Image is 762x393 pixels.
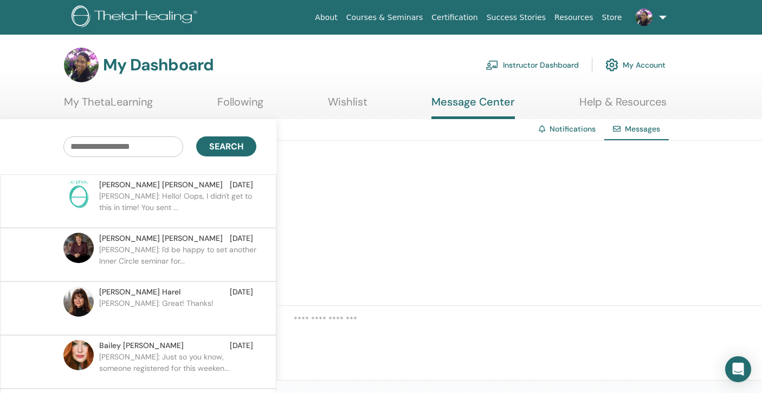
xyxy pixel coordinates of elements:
span: [DATE] [230,286,253,298]
img: default.jpg [63,233,94,263]
a: Certification [427,8,482,28]
h3: My Dashboard [103,55,214,75]
img: chalkboard-teacher.svg [486,60,499,70]
button: Search [196,136,256,156]
a: Courses & Seminars [342,8,428,28]
span: Messages [625,124,660,134]
span: [DATE] [230,233,253,244]
p: [PERSON_NAME]: Just so you know, someone registered for this weeken... [99,351,256,384]
a: Instructor Dashboard [486,53,579,77]
img: default.jpg [63,286,94,317]
a: Following [217,95,263,116]
p: [PERSON_NAME]: Hello! Oops, I didn't get to this in time! You sent ... [99,191,256,223]
a: Message Center [431,95,515,119]
a: Help & Resources [579,95,667,116]
a: About [311,8,341,28]
p: [PERSON_NAME]: I'd be happy to set another Inner Circle seminar for... [99,244,256,277]
img: default.jpg [63,340,94,370]
a: Notifications [550,124,596,134]
span: Bailey [PERSON_NAME] [99,340,184,351]
a: Resources [550,8,598,28]
img: logo.png [72,5,201,30]
img: default.jpg [635,9,653,26]
p: [PERSON_NAME]: Great! Thanks! [99,298,256,330]
span: [PERSON_NAME] Harel [99,286,180,298]
a: Success Stories [482,8,550,28]
span: [PERSON_NAME] [PERSON_NAME] [99,233,223,244]
img: default.jpg [64,48,99,82]
img: no-photo.png [63,179,94,209]
div: Open Intercom Messenger [725,356,751,382]
a: My Account [605,53,666,77]
a: Wishlist [328,95,367,116]
span: [DATE] [230,179,253,191]
span: Search [209,141,243,152]
a: My ThetaLearning [64,95,153,116]
a: Store [598,8,627,28]
span: [PERSON_NAME] [PERSON_NAME] [99,179,223,191]
span: [DATE] [230,340,253,351]
img: cog.svg [605,56,618,74]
